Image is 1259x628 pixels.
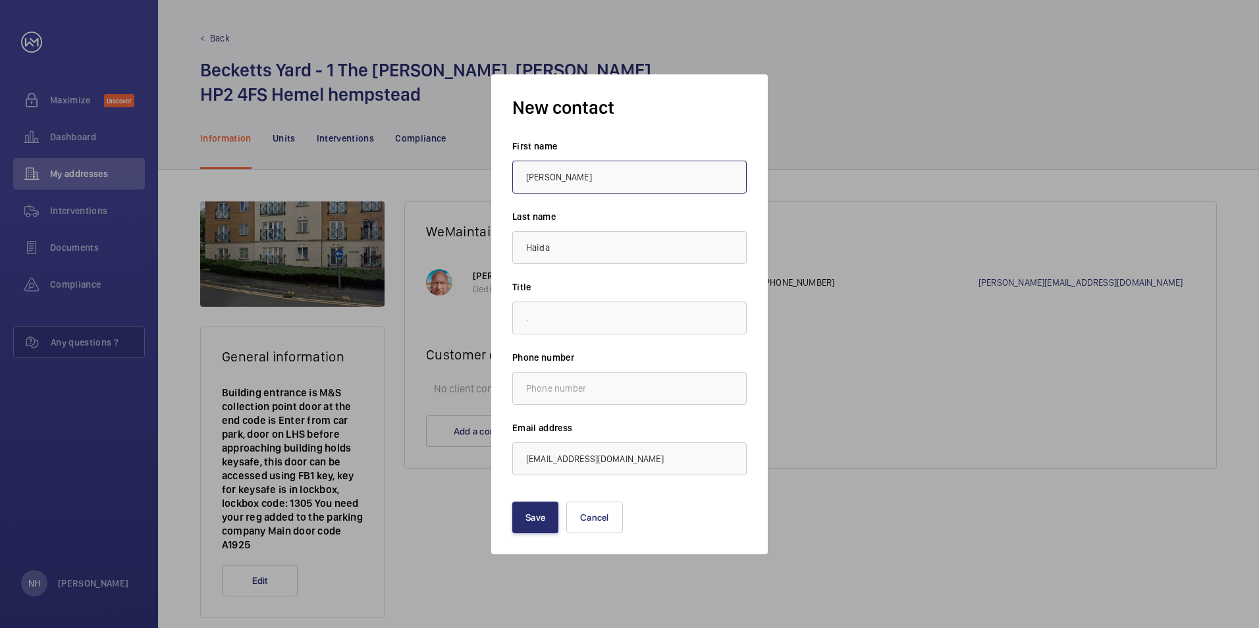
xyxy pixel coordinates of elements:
input: Last name [512,231,747,264]
label: Title [512,280,747,294]
input: Title [512,301,747,334]
input: Email address [512,442,747,475]
label: Last name [512,210,747,223]
label: Phone number [512,351,747,364]
h3: New contact [512,95,747,120]
input: First name [512,161,747,194]
label: First name [512,140,747,153]
label: Email address [512,421,747,434]
button: Save [512,502,558,533]
input: Phone number [512,372,747,405]
button: Cancel [566,502,623,533]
